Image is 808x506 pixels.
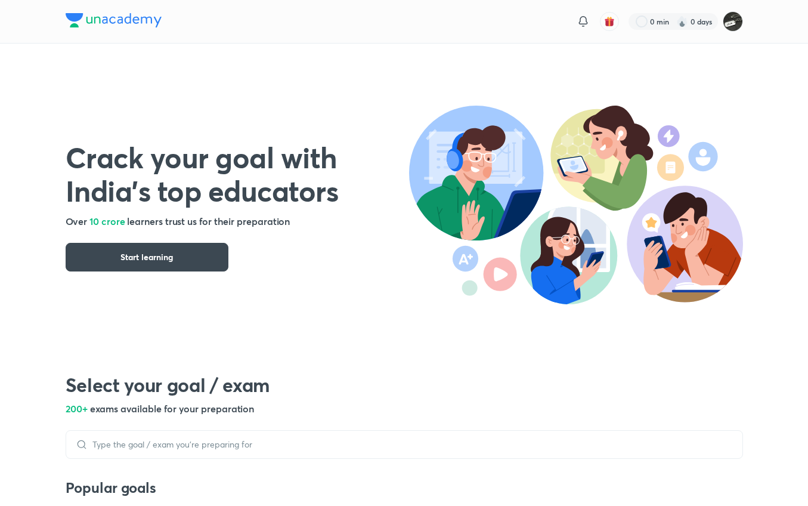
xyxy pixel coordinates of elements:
[66,13,162,27] img: Company Logo
[66,402,743,416] h5: 200+
[120,251,173,263] span: Start learning
[604,16,615,27] img: avatar
[66,214,409,229] h5: Over learners trust us for their preparation
[600,12,619,31] button: avatar
[66,478,743,497] h3: Popular goals
[89,215,125,227] span: 10 crore
[90,402,254,415] span: exams available for your preparation
[88,440,733,449] input: Type the goal / exam you’re preparing for
[409,106,743,304] img: header
[66,373,743,397] h2: Select your goal / exam
[676,16,688,27] img: streak
[723,11,743,32] img: Shraddha K.
[66,13,162,30] a: Company Logo
[66,140,409,207] h1: Crack your goal with India’s top educators
[66,243,228,271] button: Start learning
